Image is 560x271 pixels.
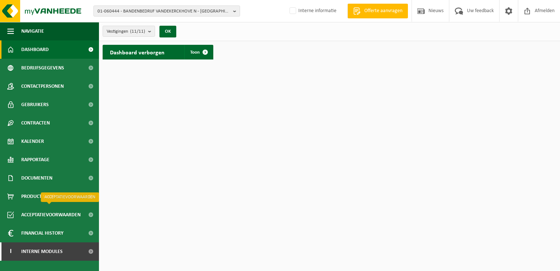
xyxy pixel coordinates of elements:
[103,45,172,59] h2: Dashboard verborgen
[21,77,64,95] span: Contactpersonen
[7,242,14,261] span: I
[21,151,49,169] span: Rapportage
[21,22,44,40] span: Navigatie
[288,6,336,17] label: Interne informatie
[362,7,404,15] span: Offerte aanvragen
[93,6,240,17] button: 01-060444 - BANDENBEDRIJF VANDEKERCKHOVE N - [GEOGRAPHIC_DATA]
[107,26,145,37] span: Vestigingen
[159,26,176,37] button: OK
[21,169,52,187] span: Documenten
[103,26,155,37] button: Vestigingen(11/11)
[21,95,49,114] span: Gebruikers
[21,224,63,242] span: Financial History
[184,45,213,59] a: Toon
[21,132,44,151] span: Kalender
[347,4,408,18] a: Offerte aanvragen
[130,29,145,34] count: (11/11)
[21,114,50,132] span: Contracten
[21,206,81,224] span: Acceptatievoorwaarden
[21,187,55,206] span: Product Shop
[21,40,49,59] span: Dashboard
[97,6,230,17] span: 01-060444 - BANDENBEDRIJF VANDEKERCKHOVE N - [GEOGRAPHIC_DATA]
[21,59,64,77] span: Bedrijfsgegevens
[190,50,200,55] span: Toon
[21,242,63,261] span: Interne modules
